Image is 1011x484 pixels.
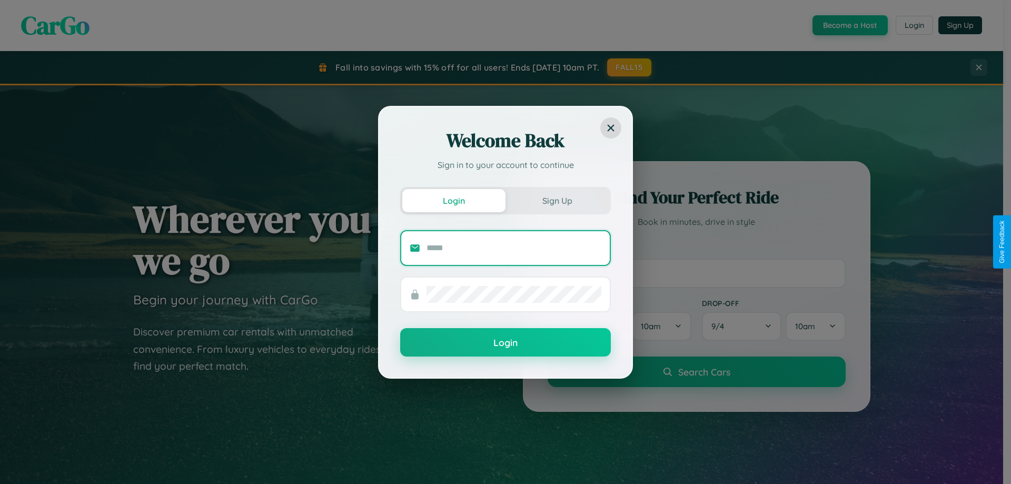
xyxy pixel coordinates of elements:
[400,159,611,171] p: Sign in to your account to continue
[998,221,1006,263] div: Give Feedback
[400,328,611,357] button: Login
[506,189,609,212] button: Sign Up
[402,189,506,212] button: Login
[400,128,611,153] h2: Welcome Back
